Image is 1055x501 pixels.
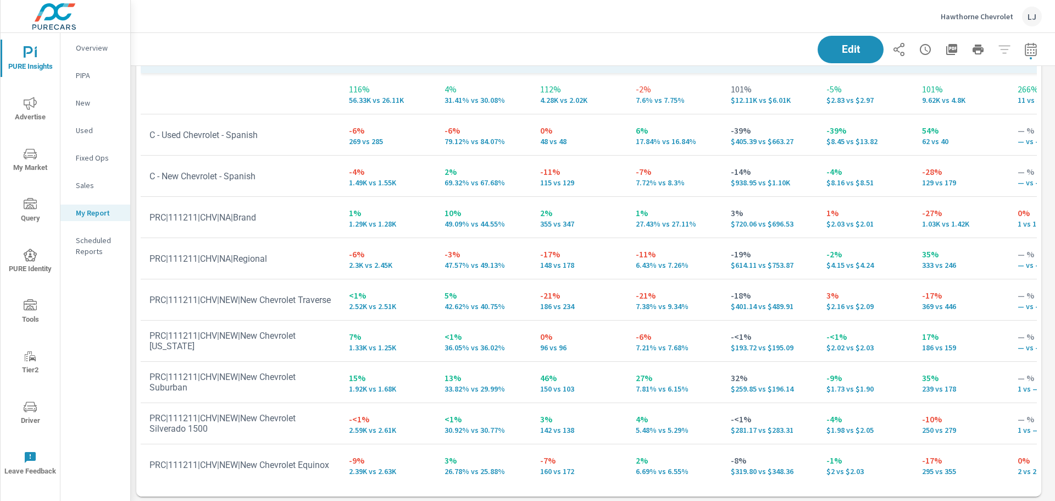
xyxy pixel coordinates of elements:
p: $8.16 vs $8.51 [826,178,904,187]
p: 27% [636,371,714,384]
p: Sales [76,180,121,191]
p: 1% [636,206,714,219]
p: -10% [922,412,1000,426]
div: PIPA [60,67,130,84]
p: 79.12% vs 84.07% [445,137,523,146]
p: 9,620 vs 4,797 [922,96,1000,104]
p: New [76,97,121,108]
p: 35% [922,371,1000,384]
p: <1% [349,289,427,302]
p: $720.06 vs $696.53 [731,219,809,228]
p: -27% [922,206,1000,219]
p: <1% [445,412,523,426]
p: 5.48% vs 5.29% [636,426,714,434]
p: 3% [445,454,523,467]
p: -11% [540,165,618,178]
p: -9% [349,454,427,467]
p: $938.95 vs $1,097.30 [731,178,809,187]
p: 3% [540,412,618,426]
p: $4.15 vs $4.24 [826,261,904,269]
p: 47.57% vs 49.13% [445,261,523,269]
p: 239 vs 178 [922,384,1000,393]
p: 148 vs 178 [540,261,618,269]
td: PRC|111211|CHV|NA|Brand [141,203,340,232]
p: -39% [731,124,809,137]
p: 56,334 vs 26,109 [349,96,427,104]
p: 1,032 vs 1,422 [922,219,1000,228]
p: 160 vs 172 [540,467,618,476]
p: 7.6% vs 7.75% [636,96,714,104]
div: My Report [60,205,130,221]
td: PRC|111211|CHV|NEW|New Chevrolet [US_STATE] [141,322,340,360]
div: Scheduled Reports [60,232,130,260]
p: 269 vs 285 [349,137,427,146]
p: 4% [636,412,714,426]
p: 6.69% vs 6.55% [636,467,714,476]
p: $12,110.39 vs $6,013.58 [731,96,809,104]
span: PURE Insights [4,46,57,73]
p: My Report [76,207,121,218]
p: 17% [922,330,1000,343]
button: Select Date Range [1020,38,1042,60]
span: Query [4,198,57,225]
span: Advertise [4,97,57,124]
p: -11% [636,247,714,261]
div: Fixed Ops [60,150,130,166]
p: 0% [540,330,618,343]
p: 13% [445,371,523,384]
p: 142 vs 138 [540,426,618,434]
p: 3% [826,289,904,302]
p: $319.80 vs $348.36 [731,467,809,476]
p: 250 vs 279 [922,426,1000,434]
p: -4% [826,412,904,426]
p: -<1% [731,330,809,343]
p: -6% [349,124,427,137]
p: -9% [826,371,904,384]
p: 4% [445,82,523,96]
span: Edit [829,45,873,54]
div: Sales [60,177,130,194]
p: 1,332 vs 1,250 [349,343,427,352]
p: 1% [826,206,904,219]
p: 2,591 vs 2,608 [349,426,427,434]
div: LJ [1022,7,1042,26]
p: $2.83 vs $2.97 [826,96,904,104]
p: -28% [922,165,1000,178]
p: -<1% [826,330,904,343]
p: 31.41% vs 30.08% [445,96,523,104]
p: $2.03 vs $2.01 [826,219,904,228]
td: PRC|111211|CHV|NEW|New Chevrolet Suburban [141,363,340,401]
p: 355 vs 347 [540,219,618,228]
p: 129 vs 179 [922,178,1000,187]
p: Hawthorne Chevrolet [941,12,1013,21]
td: PRC|111211|CHV|NEW|New Chevrolet Equinox [141,451,340,479]
span: Driver [4,400,57,427]
p: -1% [826,454,904,467]
p: $1.73 vs $1.90 [826,384,904,393]
td: PRC|111211|CHV|NEW|New Chevrolet Silverado 1500 [141,404,340,443]
p: -17% [922,289,1000,302]
p: $193.72 vs $195.09 [731,343,809,352]
p: 101% [731,82,809,96]
p: 17.84% vs 16.84% [636,137,714,146]
p: 33.82% vs 29.99% [445,384,523,393]
td: C - Used Chevrolet - Spanish [141,121,340,149]
p: -5% [826,82,904,96]
p: 0% [540,124,618,137]
p: -6% [445,124,523,137]
p: PIPA [76,70,121,81]
p: 112% [540,82,618,96]
p: 7.72% vs 8.3% [636,178,714,187]
span: Tools [4,299,57,326]
p: 96 vs 96 [540,343,618,352]
p: -7% [636,165,714,178]
p: 54% [922,124,1000,137]
button: "Export Report to PDF" [941,38,963,60]
p: 32% [731,371,809,384]
p: -2% [636,82,714,96]
p: $1.98 vs $2.05 [826,426,904,434]
p: 1.29K vs 1.28K [349,219,427,228]
p: -17% [540,247,618,261]
p: -21% [540,289,618,302]
p: <1% [445,330,523,343]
